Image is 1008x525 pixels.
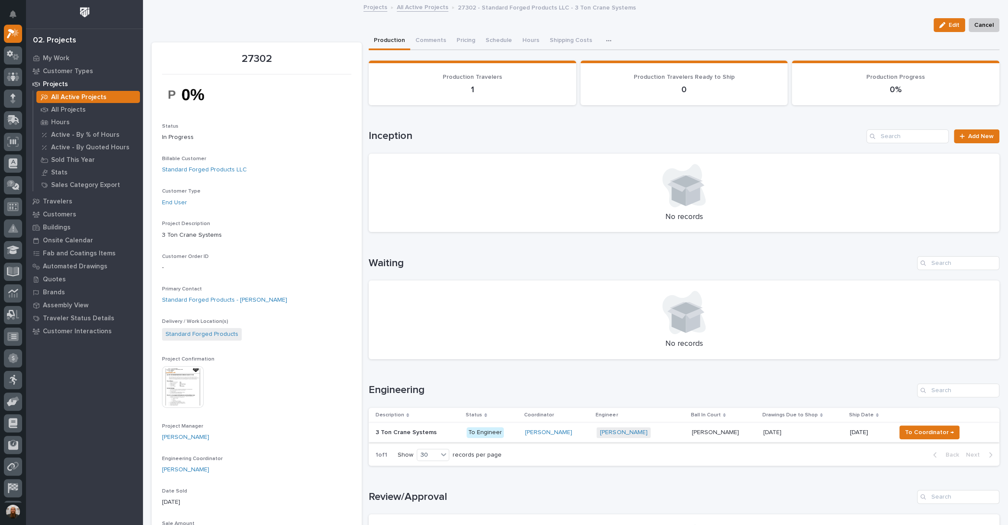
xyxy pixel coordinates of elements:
p: All Projects [51,106,86,114]
a: Travelers [26,195,143,208]
p: All Active Projects [51,93,107,101]
p: Status [466,410,482,420]
p: [DATE] [162,498,351,507]
a: Active - By Quoted Hours [33,141,143,153]
input: Search [917,490,999,504]
p: In Progress [162,133,351,142]
h1: Inception [369,130,863,142]
p: Ball In Court [691,410,721,420]
p: [DATE] [763,427,783,436]
p: [DATE] [850,429,889,436]
p: 0 [591,84,778,95]
a: Stats [33,166,143,178]
a: Brands [26,286,143,299]
a: All Active Projects [33,91,143,103]
a: My Work [26,52,143,64]
button: Notifications [4,5,22,23]
a: [PERSON_NAME] [600,429,647,436]
p: Brands [43,289,65,296]
a: Projects [363,2,387,12]
p: Stats [51,169,68,177]
span: Engineering Coordinator [162,456,223,461]
p: Sales Category Export [51,181,120,189]
button: Cancel [969,18,999,32]
h1: Waiting [369,257,914,270]
button: Next [963,451,999,459]
a: Projects [26,77,143,90]
a: Buildings [26,221,143,234]
p: 27302 - Standard Forged Products LLC - 3 Ton Crane Systems [458,2,636,12]
p: Show [398,451,413,459]
p: Customer Types [43,68,93,75]
p: Customer Interactions [43,328,112,335]
button: Production [369,32,410,50]
a: Quotes [26,273,143,286]
p: Drawings Due to Shop [762,410,818,420]
span: Project Description [162,221,210,226]
a: [PERSON_NAME] [162,433,209,442]
p: Fab and Coatings Items [43,250,116,258]
span: Customer Order ID [162,254,209,259]
span: Project Confirmation [162,357,214,362]
tr: 3 Ton Crane Systems3 Ton Crane Systems To Engineer[PERSON_NAME] [PERSON_NAME] [PERSON_NAME][PERSO... [369,423,999,442]
p: Hours [51,119,70,126]
div: 30 [417,451,438,460]
span: Primary Contact [162,287,202,292]
a: Active - By % of Hours [33,129,143,141]
img: cOawZPKkuB3v57TH2qZGwL0m9I1kns5r4EKVa_fPx0w [162,80,227,110]
p: Coordinator [524,410,554,420]
button: Edit [933,18,965,32]
span: Production Travelers [443,74,502,80]
p: No records [379,213,989,222]
p: Description [376,410,404,420]
a: Sold This Year [33,154,143,166]
p: Active - By Quoted Hours [51,144,130,151]
p: Quotes [43,276,66,283]
a: Standard Forged Products LLC [162,165,247,174]
button: Comments [410,32,451,50]
div: 02. Projects [33,36,76,45]
span: Next [966,451,985,459]
span: Add New [968,133,994,139]
span: Cancel [974,20,994,30]
button: Schedule [480,32,517,50]
input: Search [917,256,999,270]
p: Customers [43,211,76,219]
a: Assembly View [26,299,143,312]
p: Buildings [43,224,71,232]
a: Standard Forged Products [165,330,238,339]
button: Hours [517,32,545,50]
p: 0% [802,84,989,95]
a: Sales Category Export [33,179,143,191]
p: 3 Ton Crane Systems [376,427,438,436]
a: [PERSON_NAME] [162,465,209,474]
a: Customers [26,208,143,221]
div: To Engineer [467,427,504,438]
p: [PERSON_NAME] [692,427,741,436]
a: All Active Projects [397,2,448,12]
a: Customer Interactions [26,325,143,338]
p: Ship Date [849,410,874,420]
button: users-avatar [4,502,22,521]
p: records per page [453,451,502,459]
p: Travelers [43,198,72,206]
p: Automated Drawings [43,263,107,271]
input: Search [917,383,999,397]
button: To Coordinator → [899,425,959,439]
a: [PERSON_NAME] [525,429,572,436]
button: Shipping Costs [545,32,597,50]
p: Onsite Calendar [43,237,93,245]
input: Search [866,129,949,143]
span: Back [940,451,959,459]
p: Active - By % of Hours [51,131,120,139]
span: Date Sold [162,489,187,494]
a: Add New [954,129,999,143]
a: Traveler Status Details [26,312,143,325]
span: Project Manager [162,424,203,429]
button: Pricing [451,32,480,50]
a: Automated Drawings [26,260,143,273]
